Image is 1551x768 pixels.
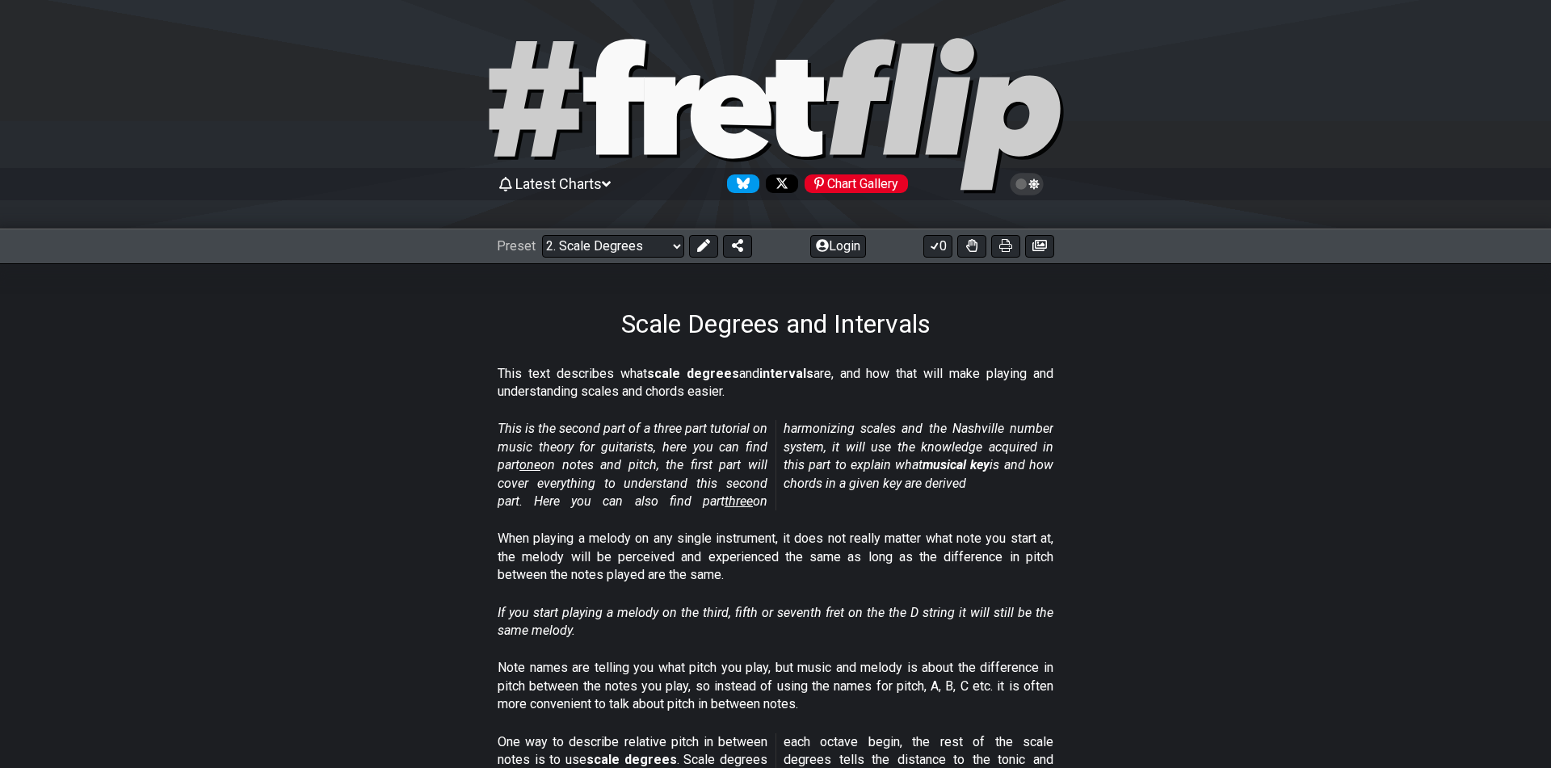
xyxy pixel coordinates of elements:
a: #fretflip at Pinterest [798,174,908,193]
span: Latest Charts [515,175,602,192]
button: Share Preset [723,235,752,258]
button: Edit Preset [689,235,718,258]
h1: Scale Degrees and Intervals [621,308,931,339]
span: three [725,493,753,509]
em: This is the second part of a three part tutorial on music theory for guitarists, here you can fin... [498,421,1053,509]
a: Follow #fretflip at X [759,174,798,193]
strong: scale degrees [647,366,739,381]
strong: musical key [923,457,990,472]
a: Follow #fretflip at Bluesky [721,174,759,193]
select: Preset [542,235,684,258]
em: If you start playing a melody on the third, fifth or seventh fret on the the D string it will sti... [498,605,1053,638]
div: Chart Gallery [805,174,908,193]
span: one [519,457,540,472]
span: Toggle light / dark theme [1018,177,1036,191]
button: 0 [923,235,952,258]
button: Login [810,235,866,258]
button: Toggle Dexterity for all fretkits [957,235,986,258]
p: This text describes what and are, and how that will make playing and understanding scales and cho... [498,365,1053,401]
p: When playing a melody on any single instrument, it does not really matter what note you start at,... [498,530,1053,584]
strong: scale degrees [586,752,677,767]
strong: intervals [759,366,813,381]
button: Print [991,235,1020,258]
span: Preset [497,238,536,254]
p: Note names are telling you what pitch you play, but music and melody is about the difference in p... [498,659,1053,713]
button: Create image [1025,235,1054,258]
